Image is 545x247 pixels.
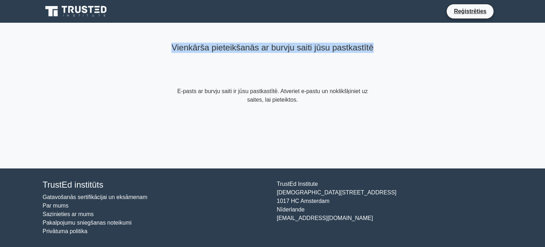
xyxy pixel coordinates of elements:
font: TrustEd institūts [43,180,103,189]
font: [EMAIL_ADDRESS][DOMAIN_NAME] [277,215,373,221]
a: Gatavošanās sertifikācijai un eksāmenam [43,194,147,200]
a: Pakalpojumu sniegšanas noteikumi [43,220,132,226]
font: Vienkārša pieteikšanās ar burvju saiti jūsu pastkastītē [171,43,373,52]
font: [DEMOGRAPHIC_DATA][STREET_ADDRESS] [277,189,396,195]
font: Reģistrēties [454,8,486,14]
a: Privātuma politika [43,228,87,234]
font: TrustEd Institute [277,181,318,187]
a: Sazinieties ar mums [43,211,94,217]
a: Reģistrēties [450,7,491,16]
font: Nīderlande [277,206,304,213]
a: Par mums [43,203,68,209]
font: E-pasts ar burvju saiti ir jūsu pastkastītē. Atveriet e-pastu un noklikšķiniet uz saites, lai pie... [177,88,368,103]
font: 1017 HC Amsterdam [277,198,330,204]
